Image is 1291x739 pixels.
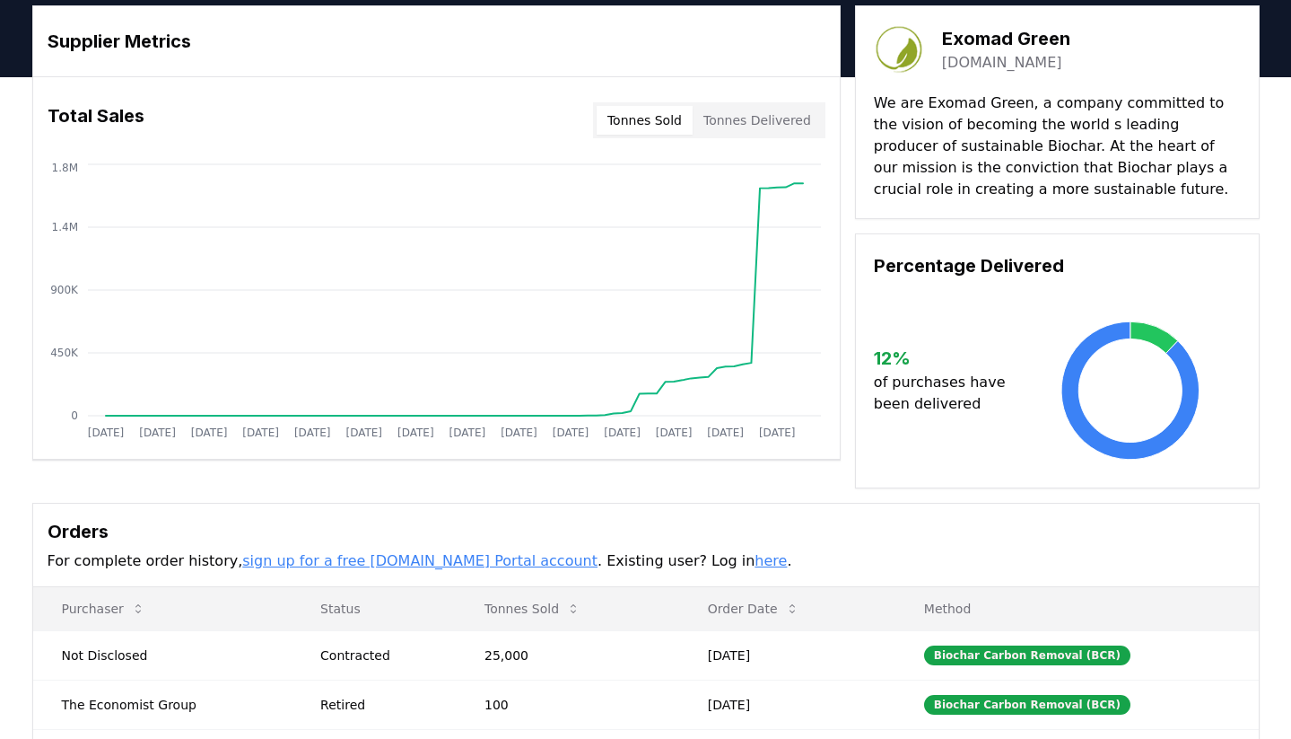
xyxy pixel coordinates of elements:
[33,680,292,729] td: The Economist Group
[48,28,825,55] h3: Supplier Metrics
[48,550,1244,572] p: For complete order history, . Existing user? Log in .
[139,427,176,439] tspan: [DATE]
[597,106,693,135] button: Tonnes Sold
[71,409,78,422] tspan: 0
[910,600,1244,618] p: Method
[679,680,895,729] td: [DATE]
[874,24,924,75] img: Exomad Green-logo
[242,427,279,439] tspan: [DATE]
[874,372,1020,415] p: of purchases have been delivered
[693,106,822,135] button: Tonnes Delivered
[51,162,77,174] tspan: 1.8M
[924,646,1130,665] div: Biochar Carbon Removal (BCR)
[755,552,787,569] a: here
[397,427,434,439] tspan: [DATE]
[693,591,814,627] button: Order Date
[48,591,160,627] button: Purchaser
[501,427,537,439] tspan: [DATE]
[604,427,641,439] tspan: [DATE]
[874,345,1020,372] h3: 12 %
[293,427,330,439] tspan: [DATE]
[942,25,1070,52] h3: Exomad Green
[33,630,292,680] td: Not Disclosed
[48,518,1244,545] h3: Orders
[758,427,795,439] tspan: [DATE]
[87,427,124,439] tspan: [DATE]
[320,647,441,664] div: Contracted
[456,680,679,729] td: 100
[924,695,1130,715] div: Biochar Carbon Removal (BCR)
[449,427,485,439] tspan: [DATE]
[48,102,144,138] h3: Total Sales
[345,427,382,439] tspan: [DATE]
[242,552,598,569] a: sign up for a free [DOMAIN_NAME] Portal account
[655,427,692,439] tspan: [DATE]
[679,630,895,680] td: [DATE]
[874,92,1241,200] p: We are Exomad Green, a company committed to the vision of becoming the world s leading producer o...
[190,427,227,439] tspan: [DATE]
[470,591,595,627] button: Tonnes Sold
[942,52,1062,74] a: [DOMAIN_NAME]
[707,427,744,439] tspan: [DATE]
[50,284,79,296] tspan: 900K
[552,427,589,439] tspan: [DATE]
[51,221,77,233] tspan: 1.4M
[320,696,441,714] div: Retired
[456,630,679,680] td: 25,000
[874,252,1241,279] h3: Percentage Delivered
[306,600,441,618] p: Status
[50,347,79,359] tspan: 450K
